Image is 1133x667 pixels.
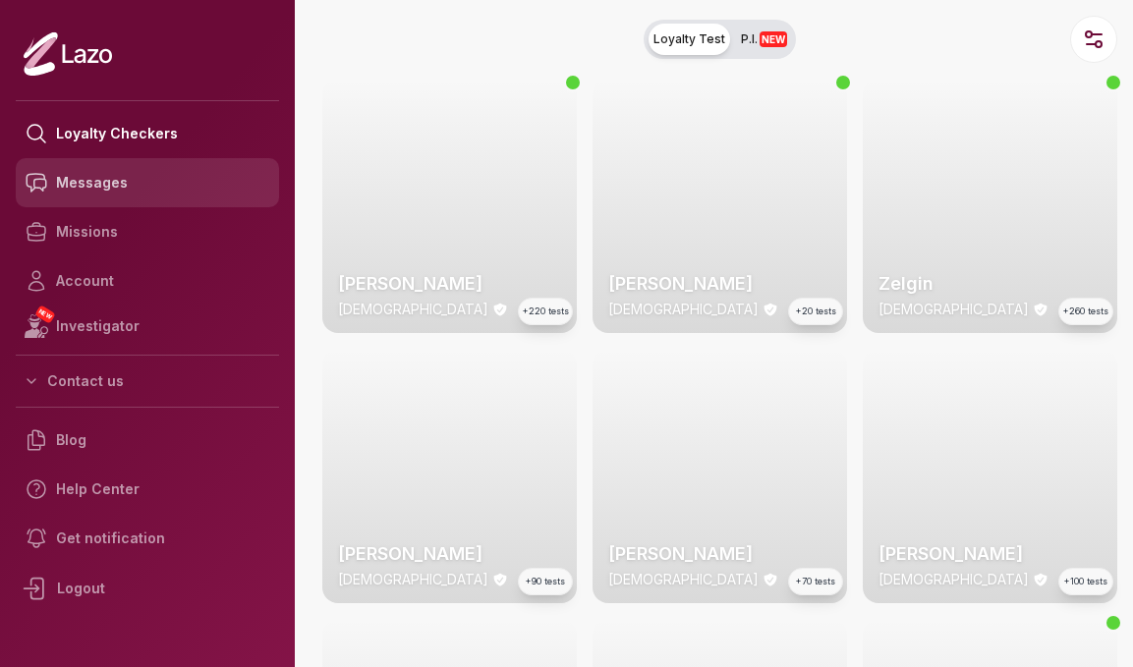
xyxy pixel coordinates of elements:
a: thumbchecker[PERSON_NAME][DEMOGRAPHIC_DATA]+220 tests [322,79,577,333]
p: [DEMOGRAPHIC_DATA] [608,300,759,319]
span: Loyalty Test [653,31,725,47]
a: Account [16,256,279,306]
a: NEWInvestigator [16,306,279,347]
h2: Zelgin [878,270,1102,298]
h2: [PERSON_NAME] [608,270,831,298]
img: checker [593,349,847,603]
p: [DEMOGRAPHIC_DATA] [878,570,1029,589]
p: [DEMOGRAPHIC_DATA] [878,300,1029,319]
span: NEW [34,305,56,324]
a: thumbchecker[PERSON_NAME][DEMOGRAPHIC_DATA]+20 tests [593,79,847,333]
p: [DEMOGRAPHIC_DATA] [338,300,488,319]
h2: [PERSON_NAME] [878,540,1102,568]
span: +220 tests [523,305,569,318]
span: NEW [760,31,787,47]
img: checker [593,79,847,333]
a: thumbcheckerZelgin[DEMOGRAPHIC_DATA]+260 tests [863,79,1117,333]
a: thumbchecker[PERSON_NAME][DEMOGRAPHIC_DATA]+100 tests [863,349,1117,603]
a: Blog [16,416,279,465]
a: Messages [16,158,279,207]
a: thumbchecker[PERSON_NAME][DEMOGRAPHIC_DATA]+90 tests [322,349,577,603]
h2: [PERSON_NAME] [608,540,831,568]
span: +90 tests [526,575,565,588]
a: thumbchecker[PERSON_NAME][DEMOGRAPHIC_DATA]+70 tests [593,349,847,603]
span: +100 tests [1064,575,1107,588]
div: Logout [16,563,279,614]
span: +260 tests [1063,305,1108,318]
span: P.I. [741,31,787,47]
img: checker [863,79,1117,333]
p: [DEMOGRAPHIC_DATA] [608,570,759,589]
a: Get notification [16,514,279,563]
span: +20 tests [796,305,836,318]
a: Missions [16,207,279,256]
a: Help Center [16,465,279,514]
p: [DEMOGRAPHIC_DATA] [338,570,488,589]
img: checker [322,79,577,333]
h2: [PERSON_NAME] [338,270,561,298]
button: Contact us [16,363,279,399]
img: checker [322,349,577,603]
span: +70 tests [796,575,835,588]
h2: [PERSON_NAME] [338,540,561,568]
a: Loyalty Checkers [16,109,279,158]
img: checker [863,349,1117,603]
